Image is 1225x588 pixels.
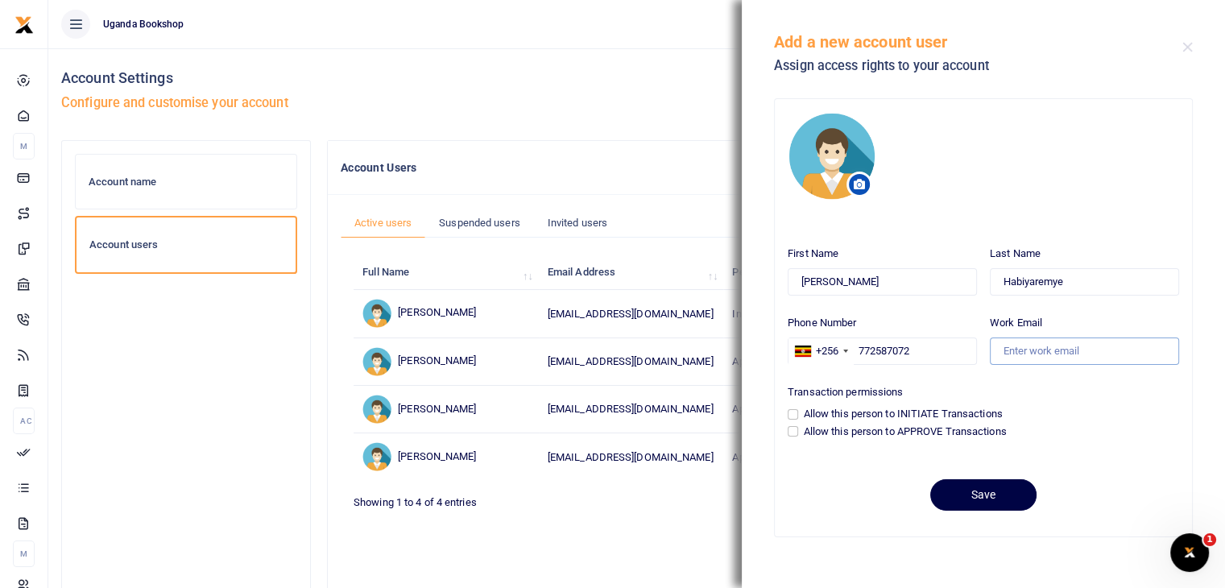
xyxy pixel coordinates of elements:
label: Allow this person to APPROVE Transactions [804,424,1007,440]
label: Last Name [990,246,1041,262]
input: Last Name [990,268,1179,296]
div: +256 [816,343,838,359]
button: Close [1182,42,1193,52]
span: Uganda bookshop [97,17,191,31]
th: Permissions: activate to sort column ascending [723,255,908,290]
label: First Name [788,246,838,262]
a: Suspended users [425,208,534,238]
th: Full Name: activate to sort column ascending [354,255,539,290]
iframe: Intercom live chat [1170,533,1209,572]
td: Initiator [723,290,908,337]
a: Invited users [534,208,621,238]
label: Transaction permissions [788,384,903,400]
h5: Configure and customise your account [61,95,1212,111]
h6: Account name [89,176,283,188]
td: [EMAIL_ADDRESS][DOMAIN_NAME] [539,290,724,337]
td: [PERSON_NAME] [354,338,539,386]
a: Account users [75,216,297,274]
td: [PERSON_NAME] [354,386,539,433]
label: Phone Number [788,315,856,331]
input: First Name [788,268,977,296]
td: [EMAIL_ADDRESS][DOMAIN_NAME] [539,386,724,433]
h5: Assign access rights to your account [774,58,1182,74]
a: logo-small logo-large logo-large [14,18,34,30]
td: Approver [723,338,908,386]
div: Showing 1 to 4 of 4 entries [354,486,693,511]
td: Approver, Initiator [723,386,908,433]
h4: Account Settings [61,69,1212,87]
input: Enter phone number [788,337,977,365]
li: M [13,133,35,159]
h5: Add a new account user [774,32,1182,52]
label: Allow this person to INITIATE Transactions [804,406,1003,422]
span: 1 [1203,533,1216,546]
button: Save [930,479,1037,511]
input: Enter work email [990,337,1179,365]
h4: Account Users [341,159,1076,176]
th: Email Address: activate to sort column ascending [539,255,724,290]
td: [EMAIL_ADDRESS][DOMAIN_NAME] [539,433,724,480]
td: Approver [723,433,908,480]
td: [PERSON_NAME] [354,433,539,480]
label: Work Email [990,315,1042,331]
li: Ac [13,408,35,434]
a: Account name [75,154,297,210]
td: [EMAIL_ADDRESS][DOMAIN_NAME] [539,338,724,386]
div: Uganda: +256 [788,338,853,364]
td: [PERSON_NAME] [354,290,539,337]
img: logo-small [14,15,34,35]
a: Active users [341,208,425,238]
h6: Account users [89,238,283,251]
li: M [13,540,35,567]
